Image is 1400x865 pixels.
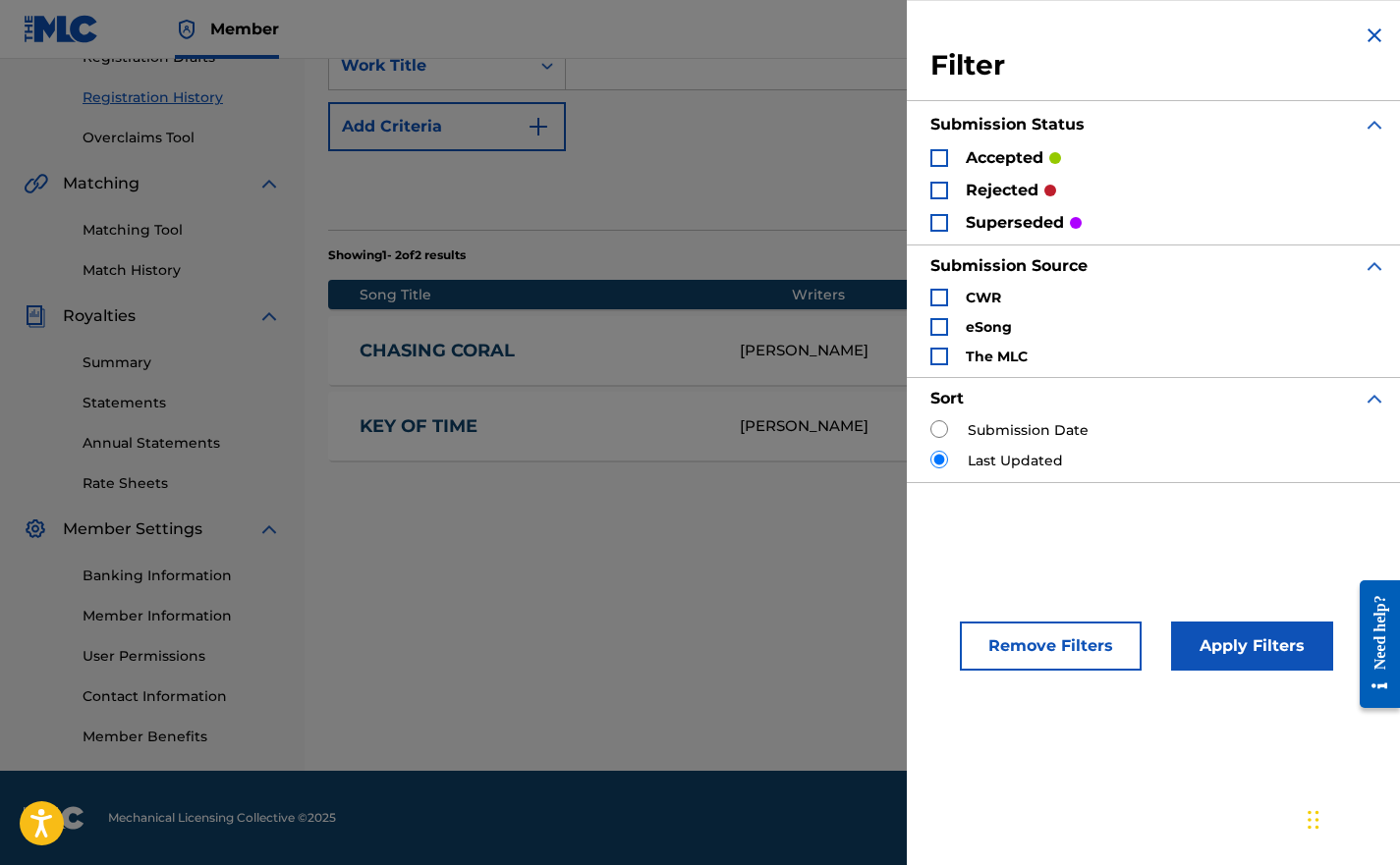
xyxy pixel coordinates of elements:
[966,211,1064,235] p: superseded
[360,415,713,438] a: KEY OF TIME
[63,172,140,195] span: Matching
[328,102,566,151] button: Add Criteria
[257,304,281,328] img: expand
[740,340,1138,362] div: [PERSON_NAME]
[83,128,281,148] a: Overclaims Tool
[24,806,84,830] img: logo
[1345,565,1400,723] iframe: Resource Center
[328,41,1376,230] form: Search Form
[966,348,1028,365] strong: The MLC
[83,393,281,413] a: Statements
[360,340,713,362] a: CHASING CORAL
[966,318,1012,336] strong: eSong
[527,115,550,138] img: 9d2ae6d4665cec9f34b9.svg
[966,179,1038,202] p: rejected
[210,18,279,40] span: Member
[24,172,48,195] img: Matching
[83,606,281,626] a: Member Information
[63,304,136,328] span: Royalties
[24,517,47,541] img: Member Settings
[966,289,1001,306] strong: CWR
[930,115,1085,134] strong: Submission Status
[1363,254,1386,278] img: expand
[968,451,1063,471] label: Last Updated
[83,686,281,707] a: Contact Information
[108,809,336,827] span: Mechanical Licensing Collective © 2025
[360,285,792,305] div: Song Title
[83,473,281,494] a: Rate Sheets
[966,146,1043,170] p: accepted
[83,727,281,747] a: Member Benefits
[83,433,281,454] a: Annual Statements
[83,220,281,241] a: Matching Tool
[792,285,1190,305] div: Writers
[341,54,518,78] div: Work Title
[968,420,1089,441] label: Submission Date
[83,646,281,667] a: User Permissions
[1171,622,1333,671] button: Apply Filters
[83,352,281,373] a: Summary
[1363,24,1386,47] img: close
[63,517,202,541] span: Member Settings
[83,87,281,108] a: Registration History
[175,18,198,41] img: Top Rightsholder
[960,622,1142,671] button: Remove Filters
[930,256,1088,275] strong: Submission Source
[930,389,964,407] strong: Sort
[83,260,281,281] a: Match History
[1302,771,1400,865] iframe: Chat Widget
[24,304,47,328] img: Royalties
[257,172,281,195] img: expand
[740,415,1138,438] div: [PERSON_NAME]
[24,15,99,43] img: MLC Logo
[1308,790,1319,849] div: Drag
[328,246,466,264] p: Showing 1 - 2 of 2 results
[1363,113,1386,136] img: expand
[930,48,1386,83] h3: Filter
[1363,387,1386,410] img: expand
[257,517,281,541] img: expand
[83,566,281,586] a: Banking Information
